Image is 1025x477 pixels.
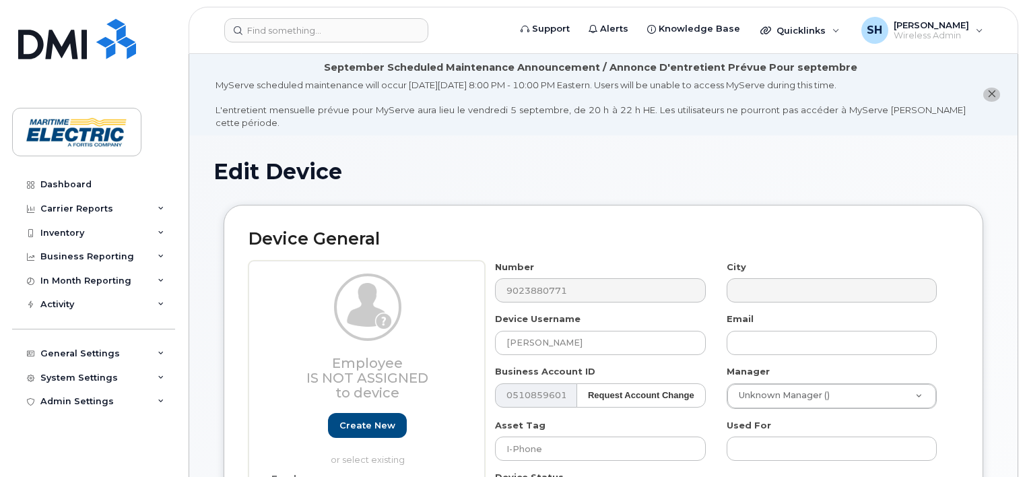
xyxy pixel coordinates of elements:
strong: Request Account Change [588,390,694,400]
label: Used For [727,419,771,432]
h1: Edit Device [213,160,993,183]
span: to device [335,385,399,401]
a: Unknown Manager () [727,384,936,408]
p: or select existing [271,453,463,466]
label: Asset Tag [495,419,545,432]
label: Email [727,313,754,325]
button: close notification [983,88,1000,102]
label: City [727,261,746,274]
div: MyServe scheduled maintenance will occur [DATE][DATE] 8:00 PM - 10:00 PM Eastern. Users will be u... [216,79,966,129]
label: Number [495,261,534,274]
label: Device Username [495,313,581,325]
label: Business Account ID [495,365,595,378]
button: Request Account Change [576,383,706,408]
span: Unknown Manager () [731,389,830,402]
span: Is not assigned [306,370,428,386]
h3: Employee [271,356,463,400]
a: Create new [328,413,407,438]
label: Manager [727,365,770,378]
h2: Device General [249,230,958,249]
div: September Scheduled Maintenance Announcement / Annonce D'entretient Prévue Pour septembre [324,61,857,75]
